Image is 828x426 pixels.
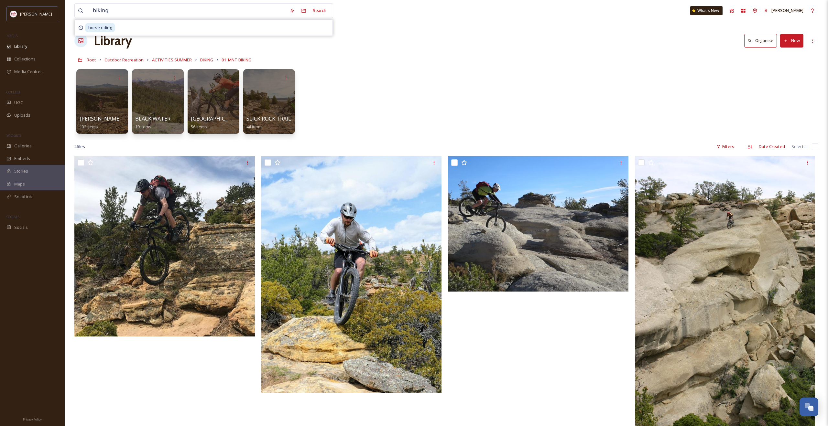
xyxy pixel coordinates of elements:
[791,144,809,150] span: Select all
[14,143,32,149] span: Galleries
[14,168,28,174] span: Stories
[80,124,98,130] span: 132 items
[14,69,43,75] span: Media Centres
[23,417,42,421] span: Privacy Policy
[756,140,788,153] div: Date Created
[135,115,215,122] span: BLACK WATER MEMORIAL TRAIL
[261,156,442,393] img: Outlaw Trail.jpg
[14,181,25,187] span: Maps
[80,115,135,122] span: [PERSON_NAME] LAKE
[761,4,807,17] a: [PERSON_NAME]
[800,398,818,416] button: Open Chat
[14,100,23,106] span: UGC
[14,56,36,62] span: Collections
[10,11,17,17] img: images%20(1).png
[74,156,255,336] img: Outlaw Trail 2.jpg
[90,4,286,18] input: Search your library
[104,56,144,64] a: Outdoor Recreation
[74,144,85,150] span: 4 file s
[87,57,96,63] span: Root
[135,116,215,130] a: BLACK WATER MEMORIAL TRAIL19 items
[104,57,144,63] span: Outdoor Recreation
[23,415,42,423] a: Privacy Policy
[85,23,115,32] span: horse riding
[222,57,251,63] span: 01_MNT BIKING
[744,34,777,47] button: Organise
[14,112,30,118] span: Uploads
[14,155,30,162] span: Embeds
[6,90,20,94] span: COLLECT
[80,116,135,130] a: [PERSON_NAME] LAKE132 items
[690,6,723,15] a: What's New
[200,56,213,64] a: BIKING
[152,56,192,64] a: ACTIVITIES SUMMER
[152,57,192,63] span: ACTIVITIES SUMMER
[20,11,52,17] span: [PERSON_NAME]
[200,57,213,63] span: BIKING
[87,56,96,64] a: Root
[246,124,263,130] span: 44 items
[14,43,27,49] span: Library
[448,156,628,292] img: Slick Rock Trail.jpg
[744,34,780,47] a: Organise
[14,194,32,200] span: SnapLink
[6,33,18,38] span: MEDIA
[135,124,151,130] span: 19 items
[191,124,207,130] span: 56 items
[780,34,803,47] button: New
[14,224,28,230] span: Socials
[191,115,243,122] span: [GEOGRAPHIC_DATA]
[310,4,330,17] div: Search
[94,31,132,50] a: Library
[222,56,251,64] a: 01_MNT BIKING
[6,214,19,219] span: SOCIALS
[771,7,803,13] span: [PERSON_NAME]
[6,133,21,138] span: WIDGETS
[246,115,291,122] span: SLICK ROCK TRAIL
[191,116,243,130] a: [GEOGRAPHIC_DATA]56 items
[713,140,737,153] div: Filters
[246,116,291,130] a: SLICK ROCK TRAIL44 items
